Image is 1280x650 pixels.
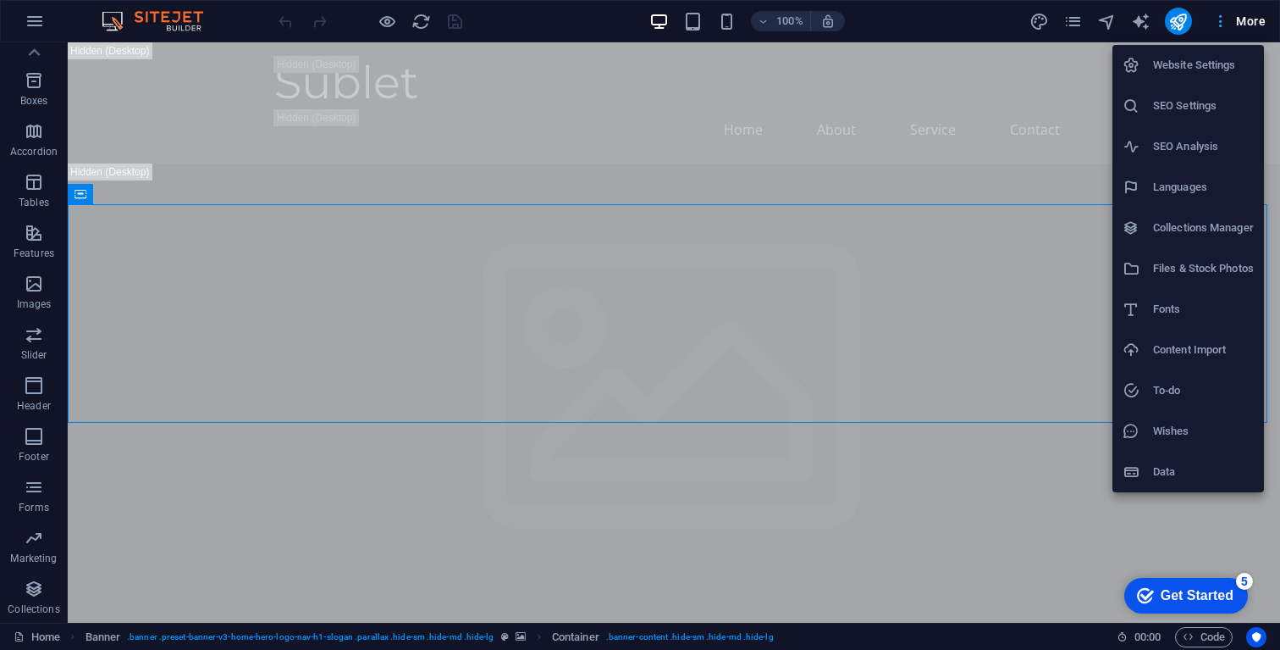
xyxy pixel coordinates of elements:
[1153,177,1254,197] h6: Languages
[14,8,137,44] div: Get Started 5 items remaining, 0% complete
[1153,136,1254,157] h6: SEO Analysis
[1153,340,1254,360] h6: Content Import
[1153,421,1254,442] h6: Wishes
[1153,55,1254,75] h6: Website Settings
[50,19,123,34] div: Get Started
[1153,218,1254,238] h6: Collections Manager
[125,3,142,20] div: 5
[1153,381,1254,401] h6: To-do
[1153,299,1254,319] h6: Fonts
[1153,462,1254,482] h6: Data
[1153,96,1254,116] h6: SEO Settings
[1153,258,1254,279] h6: Files & Stock Photos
